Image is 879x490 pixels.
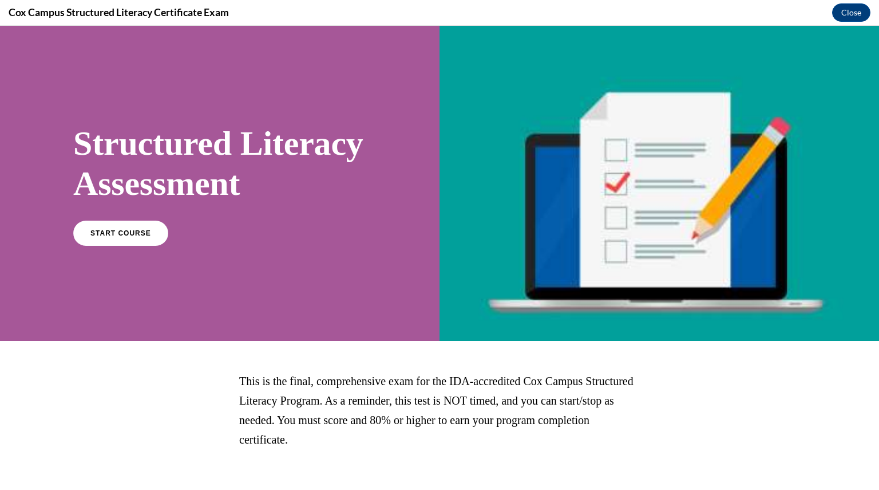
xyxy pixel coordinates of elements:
[9,5,229,19] h4: Cox Campus Structured Literacy Certificate Exam
[73,195,168,220] a: START COURSE
[73,97,366,178] h1: Structured Literacy Assessment
[239,349,633,420] span: This is the final, comprehensive exam for the IDA-accredited Cox Campus Structured Literacy Progr...
[832,3,870,22] button: Close
[90,203,151,211] span: START COURSE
